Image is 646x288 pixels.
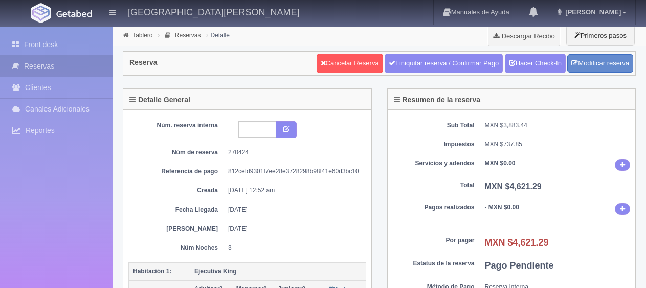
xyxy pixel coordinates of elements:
[485,140,631,149] dd: MXN $737.85
[175,32,201,39] a: Reservas
[563,8,621,16] span: [PERSON_NAME]
[485,121,631,130] dd: MXN $3,883.44
[394,96,481,104] h4: Resumen de la reserva
[393,121,475,130] dt: Sub Total
[485,204,519,211] b: - MXN $0.00
[136,225,218,233] dt: [PERSON_NAME]
[133,268,171,275] b: Habitación 1:
[129,96,190,104] h4: Detalle General
[136,121,218,130] dt: Núm. reserva interna
[393,236,475,245] dt: Por pagar
[393,181,475,190] dt: Total
[228,243,359,252] dd: 3
[485,160,516,167] b: MXN $0.00
[228,225,359,233] dd: [DATE]
[31,3,51,23] img: Getabed
[136,243,218,252] dt: Núm Noches
[128,5,299,18] h4: [GEOGRAPHIC_DATA][PERSON_NAME]
[393,259,475,268] dt: Estatus de la reserva
[566,26,635,46] button: Primeros pasos
[567,54,633,73] a: Modificar reserva
[317,54,383,73] a: Cancelar Reserva
[485,182,542,191] b: MXN $4,621.29
[136,186,218,195] dt: Creada
[204,30,232,40] li: Detalle
[385,54,503,73] a: Finiquitar reserva / Confirmar Pago
[56,10,92,17] img: Getabed
[136,206,218,214] dt: Fecha Llegada
[487,26,561,46] a: Descargar Recibo
[228,167,359,176] dd: 812cefd9301f7ee28e3728298b98f41e60d3bc10
[136,148,218,157] dt: Núm de reserva
[393,159,475,168] dt: Servicios y adendos
[393,203,475,212] dt: Pagos realizados
[136,167,218,176] dt: Referencia de pago
[228,148,359,157] dd: 270424
[228,206,359,214] dd: [DATE]
[393,140,475,149] dt: Impuestos
[485,260,554,271] b: Pago Pendiente
[129,59,158,67] h4: Reserva
[132,32,152,39] a: Tablero
[485,237,549,248] b: MXN $4,621.29
[505,54,566,73] a: Hacer Check-In
[228,186,359,195] dd: [DATE] 12:52 am
[190,262,366,280] th: Ejecutiva King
